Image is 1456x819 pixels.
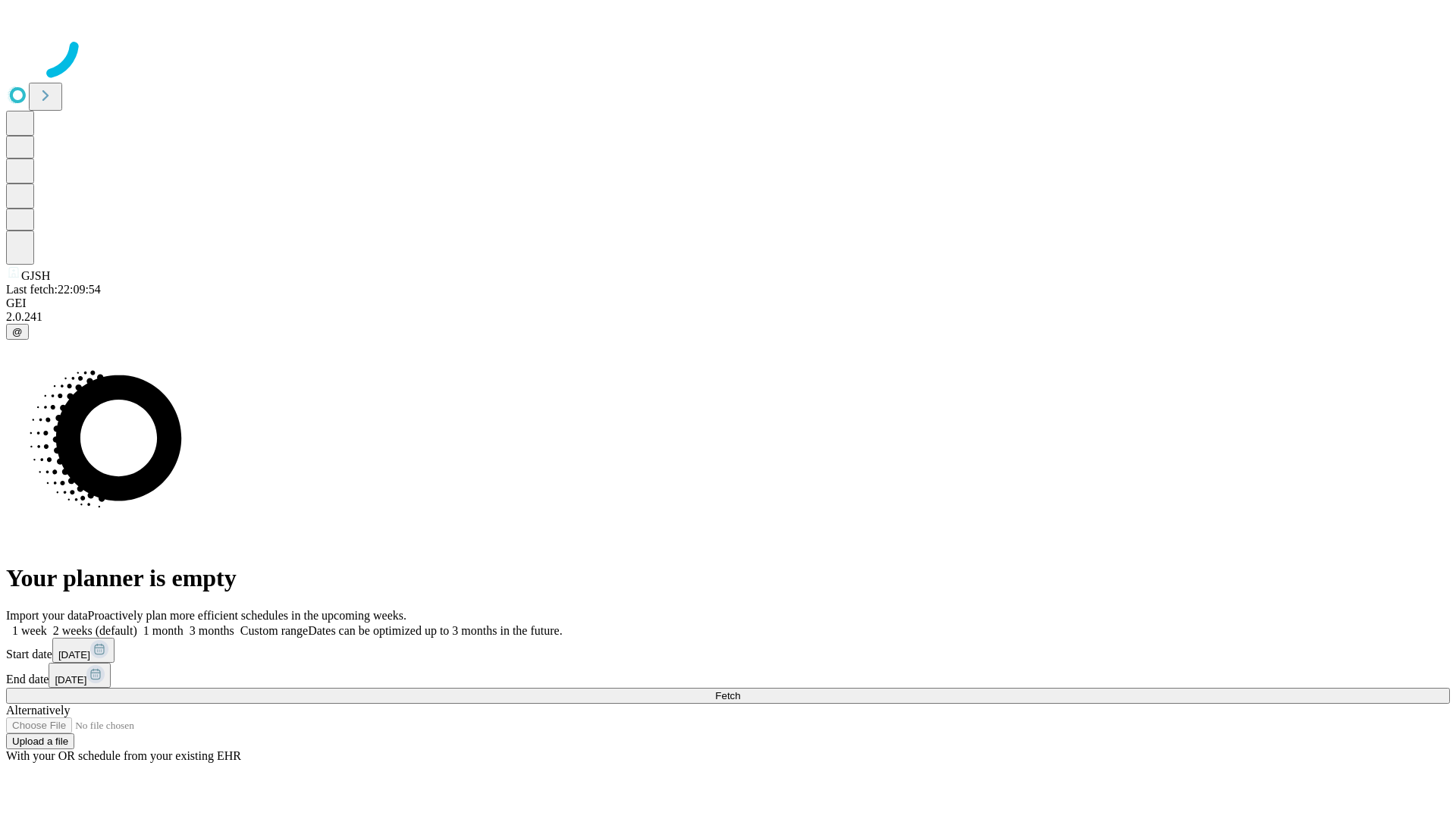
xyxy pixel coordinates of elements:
[6,310,1450,324] div: 2.0.241
[190,624,234,637] span: 3 months
[88,609,406,622] span: Proactively plan more efficient schedules in the upcoming weeks.
[55,674,86,686] span: [DATE]
[6,688,1450,704] button: Fetch
[6,564,1450,592] h1: Your planner is empty
[6,749,241,762] span: With your OR schedule from your existing EHR
[21,269,50,282] span: GJSH
[240,624,308,637] span: Custom range
[12,326,23,337] span: @
[52,638,115,663] button: [DATE]
[6,324,29,340] button: @
[6,283,101,296] span: Last fetch: 22:09:54
[6,733,74,749] button: Upload a file
[715,690,740,701] span: Fetch
[58,649,90,661] span: [DATE]
[6,704,70,717] span: Alternatively
[308,624,562,637] span: Dates can be optimized up to 3 months in the future.
[12,624,47,637] span: 1 week
[6,663,1450,688] div: End date
[49,663,111,688] button: [DATE]
[6,297,1450,310] div: GEI
[143,624,184,637] span: 1 month
[6,638,1450,663] div: Start date
[6,609,88,622] span: Import your data
[53,624,137,637] span: 2 weeks (default)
